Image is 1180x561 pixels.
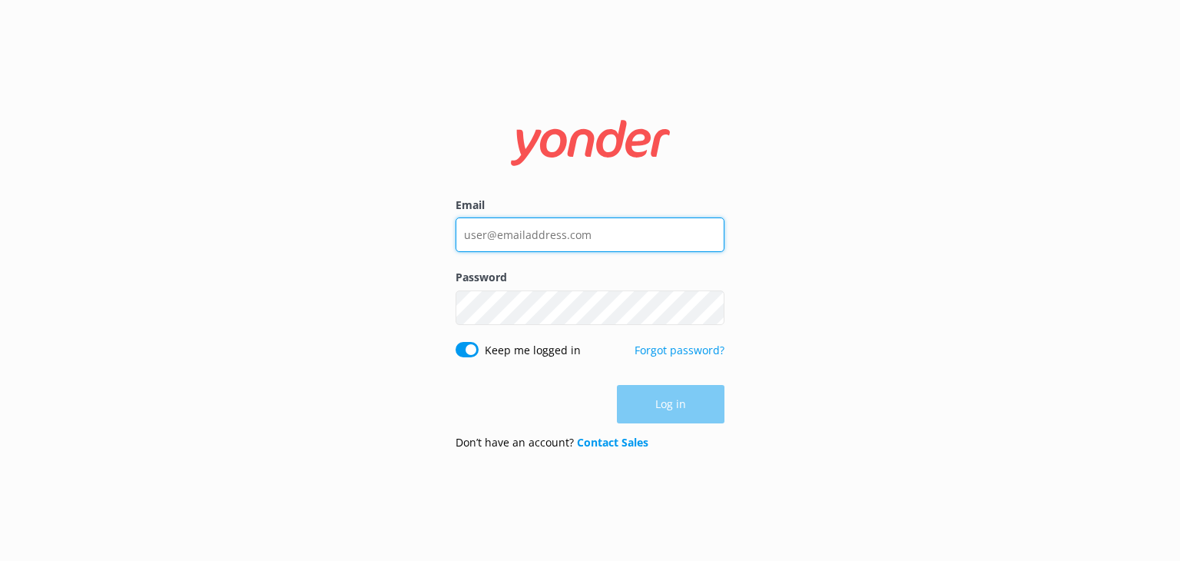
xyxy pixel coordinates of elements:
label: Email [456,197,724,214]
a: Contact Sales [577,435,648,450]
label: Keep me logged in [485,342,581,359]
a: Forgot password? [635,343,724,357]
p: Don’t have an account? [456,434,648,451]
input: user@emailaddress.com [456,217,724,252]
button: Show password [694,292,724,323]
label: Password [456,269,724,286]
